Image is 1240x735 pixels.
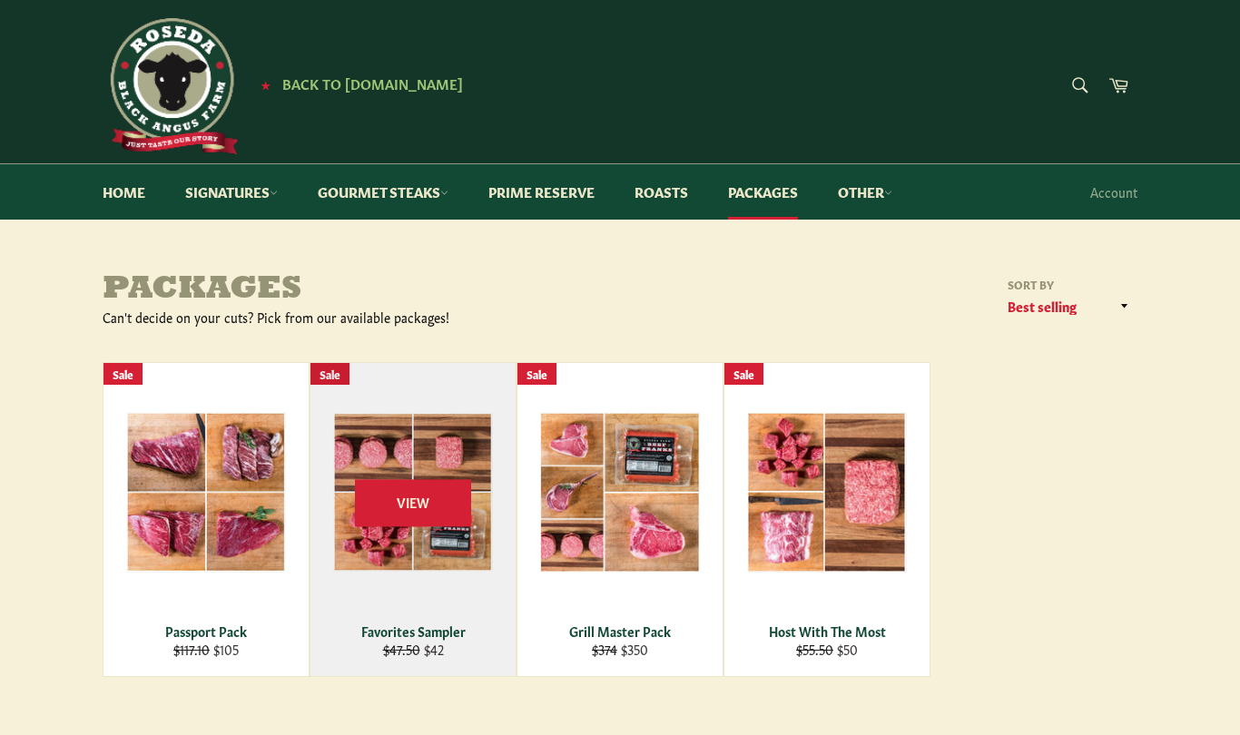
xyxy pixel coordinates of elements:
[282,73,463,93] span: Back to [DOMAIN_NAME]
[261,77,271,92] span: ★
[103,272,620,309] h1: Packages
[723,362,930,677] a: Host With The Most Host With The Most $55.50 $50
[173,640,210,658] s: $117.10
[724,363,763,386] div: Sale
[322,622,505,640] div: Favorites Sampler
[517,363,556,386] div: Sale
[736,622,919,640] div: Host With The Most
[251,77,463,92] a: ★ Back to [DOMAIN_NAME]
[103,309,620,326] div: Can't decide on your cuts? Pick from our available packages!
[517,362,723,677] a: Grill Master Pack Grill Master Pack $374 $350
[310,362,517,677] a: Favorites Sampler Favorites Sampler $47.50 $42 View
[529,641,712,658] div: $350
[747,412,907,573] img: Host With The Most
[820,164,910,220] a: Other
[470,164,613,220] a: Prime Reserve
[103,363,143,386] div: Sale
[103,362,310,677] a: Passport Pack Passport Pack $117.10 $105
[736,641,919,658] div: $50
[355,480,471,526] span: View
[1081,165,1147,219] a: Account
[103,18,239,154] img: Roseda Beef
[115,641,298,658] div: $105
[796,640,833,658] s: $55.50
[167,164,296,220] a: Signatures
[1001,277,1137,292] label: Sort by
[592,640,617,658] s: $374
[300,164,467,220] a: Gourmet Steaks
[710,164,816,220] a: Packages
[616,164,706,220] a: Roasts
[126,412,286,572] img: Passport Pack
[540,412,700,573] img: Grill Master Pack
[115,622,298,640] div: Passport Pack
[529,622,712,640] div: Grill Master Pack
[84,164,163,220] a: Home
